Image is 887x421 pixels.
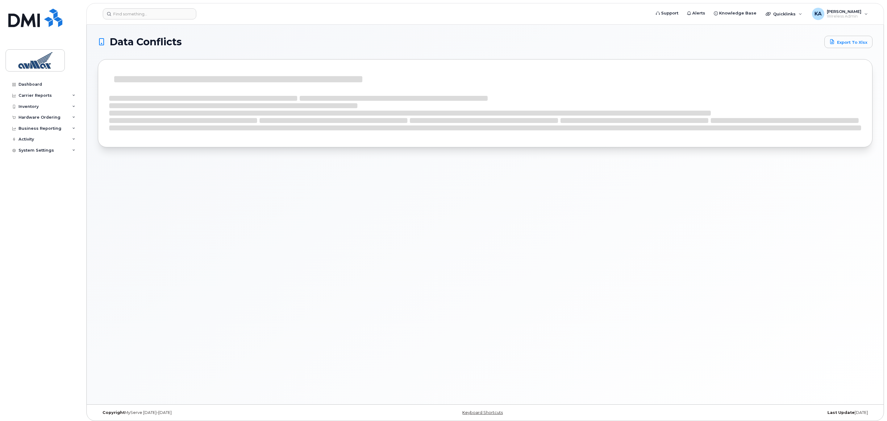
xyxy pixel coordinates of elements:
[827,410,855,415] strong: Last Update
[102,410,125,415] strong: Copyright
[462,410,503,415] a: Keyboard Shortcuts
[98,410,356,415] div: MyServe [DATE]–[DATE]
[614,410,872,415] div: [DATE]
[824,36,872,48] a: Export to Xlsx
[110,37,182,47] span: Data Conflicts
